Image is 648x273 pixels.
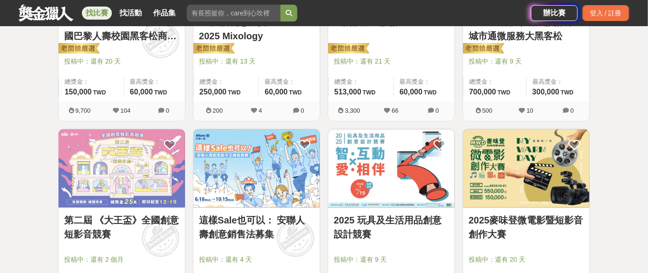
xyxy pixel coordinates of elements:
[527,107,533,114] span: 10
[334,255,449,265] span: 投稿中：還有 9 天
[130,77,179,86] span: 最高獎金：
[435,107,439,114] span: 0
[570,107,574,114] span: 0
[399,88,422,96] span: 60,000
[328,129,455,208] img: Cover Image
[228,89,241,96] span: TWD
[334,77,388,86] span: 總獎金：
[482,107,493,114] span: 500
[334,88,361,96] span: 513,000
[258,107,262,114] span: 4
[199,57,314,66] span: 投稿中：還有 13 天
[65,88,92,96] span: 150,000
[461,43,504,56] img: 老闆娘嚴選
[265,88,287,96] span: 60,000
[531,5,578,21] a: 辦比賽
[154,89,167,96] span: TWD
[75,107,91,114] span: 9,700
[65,77,118,86] span: 總獎金：
[334,214,449,242] a: 2025 玩具及生活用品創意設計競賽
[199,214,314,242] a: 這樣Sale也可以： 安聯人壽創意銷售法募集
[363,89,376,96] span: TWD
[532,77,584,86] span: 最高獎金：
[561,89,574,96] span: TWD
[399,77,449,86] span: 最高獎金：
[326,43,369,56] img: 老闆娘嚴選
[199,88,227,96] span: 250,000
[193,129,320,208] img: Cover Image
[64,214,179,242] a: 第二屆 《大王盃》全國創意短影音競賽
[116,7,146,20] a: 找活動
[82,7,112,20] a: 找比賽
[345,107,361,114] span: 3,300
[498,89,510,96] span: TWD
[191,43,235,56] img: 老闆娘嚴選
[166,107,169,114] span: 0
[265,77,314,86] span: 最高獎金：
[582,5,629,21] div: 登入 / 註冊
[392,107,398,114] span: 66
[64,15,179,43] a: Cardif InsurHack 第三屆法國巴黎人壽校園黑客松商業競賽
[199,255,314,265] span: 投稿中：還有 4 天
[93,89,106,96] span: TWD
[469,88,496,96] span: 700,000
[469,57,584,66] span: 投稿中：還有 9 天
[199,15,314,43] a: AJ調酒創意大賽 Hit it Mix 2025 Mixology
[213,107,223,114] span: 200
[199,77,253,86] span: 總獎金：
[532,88,560,96] span: 300,000
[469,77,521,86] span: 總獎金：
[469,255,584,265] span: 投稿中：還有 20 天
[149,7,179,20] a: 作品集
[64,255,179,265] span: 投稿中：還有 2 個月
[424,89,436,96] span: TWD
[187,5,280,22] input: 有長照挺你，care到心坎裡！青春出手，拍出照顧 影音徵件活動
[57,43,100,56] img: 老闆娘嚴選
[469,15,584,43] a: 2025臺北秋季程式設計節 城市通微服務大黑客松
[64,57,179,66] span: 投稿中：還有 20 天
[59,129,185,208] img: Cover Image
[301,107,304,114] span: 0
[289,89,302,96] span: TWD
[120,107,131,114] span: 104
[130,88,153,96] span: 60,000
[334,57,449,66] span: 投稿中：還有 21 天
[469,214,584,242] a: 2025麥味登微電影暨短影音創作大賽
[463,129,589,208] img: Cover Image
